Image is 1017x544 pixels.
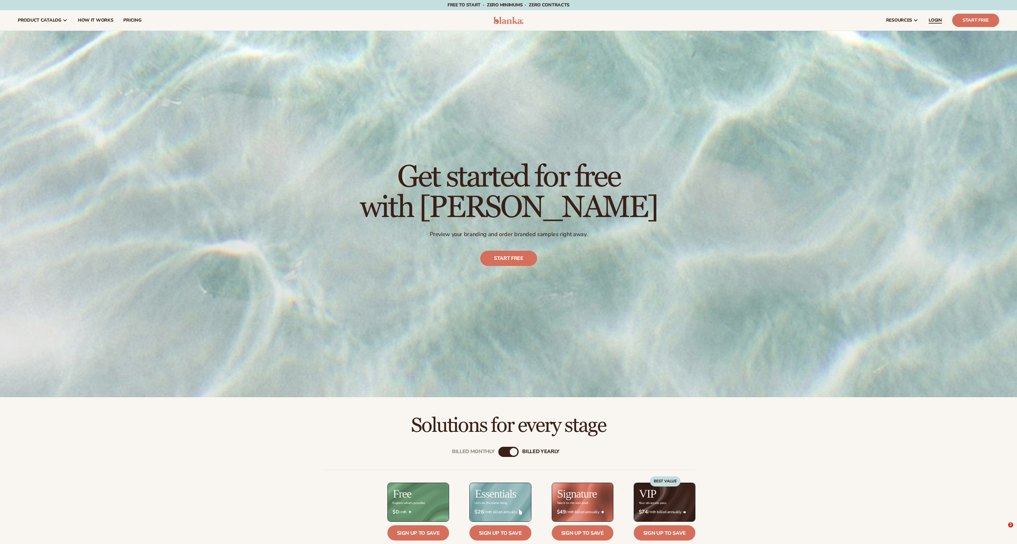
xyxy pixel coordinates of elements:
span: product catalog [18,18,61,23]
span: resources [886,18,912,23]
div: Take it to the next level. [557,501,589,505]
div: BEST VALUE [650,476,680,486]
div: billed Yearly [522,449,559,455]
a: Sign up to save [552,525,613,541]
img: Free_Icon_bb6e7c7e-73f8-44bd-8ed0-223ea0fc522e.png [408,510,412,513]
img: Signature_BG_eeb718c8-65ac-49e3-a4e5-327c6aa73146.jpg [552,483,613,521]
strong: $26 [474,509,484,515]
h2: Signature [557,488,597,500]
a: Start free [480,251,537,266]
img: Essentials_BG_9050f826-5aa9-47d9-a362-757b82c62641.jpg [470,483,531,521]
img: logo [494,17,524,24]
span: LOGIN [929,18,942,23]
span: / mth [392,509,444,515]
h2: VIP [639,488,656,500]
h2: Free [393,488,411,500]
a: Start Free [952,14,999,27]
img: Star_6.png [601,510,604,513]
div: Billed Monthly [452,449,495,455]
strong: $0 [392,509,399,515]
div: Explore what's possible. [392,501,425,505]
h1: Get started for free with [PERSON_NAME] [360,162,658,223]
div: Your all-access pass. [639,501,667,505]
strong: $74 [639,509,648,515]
span: / mth billed annually [557,509,608,515]
img: drop.png [519,509,522,515]
a: Sign up to save [469,525,531,541]
a: Sign up to save [634,525,695,541]
span: / mth billed annually [474,509,526,515]
span: pricing [123,18,141,23]
a: LOGIN [924,10,947,31]
h2: Solutions for every stage [18,415,999,436]
a: How It Works [73,10,119,31]
p: Preview your branding and order branded samples right away. [360,231,658,238]
span: Free to start · ZERO minimums · ZERO contracts [447,2,570,8]
span: 2 [1008,522,1013,527]
iframe: Intercom live chat [995,522,1010,538]
h2: Essentials [475,488,516,500]
a: pricing [118,10,146,31]
span: / mth billed annually [639,509,690,515]
img: VIP_BG_199964bd-3653-43bc-8a67-789d2d7717b9.jpg [634,483,695,521]
span: How It Works [78,18,113,23]
a: resources [881,10,924,31]
strong: $49 [557,509,566,515]
a: Sign up to save [387,525,449,541]
a: product catalog [13,10,73,31]
img: Crown_2d87c031-1b5a-4345-8312-a4356ddcde98.png [683,510,686,513]
div: Let’s do the damn thing. [474,501,508,505]
img: free_bg.png [388,483,449,521]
